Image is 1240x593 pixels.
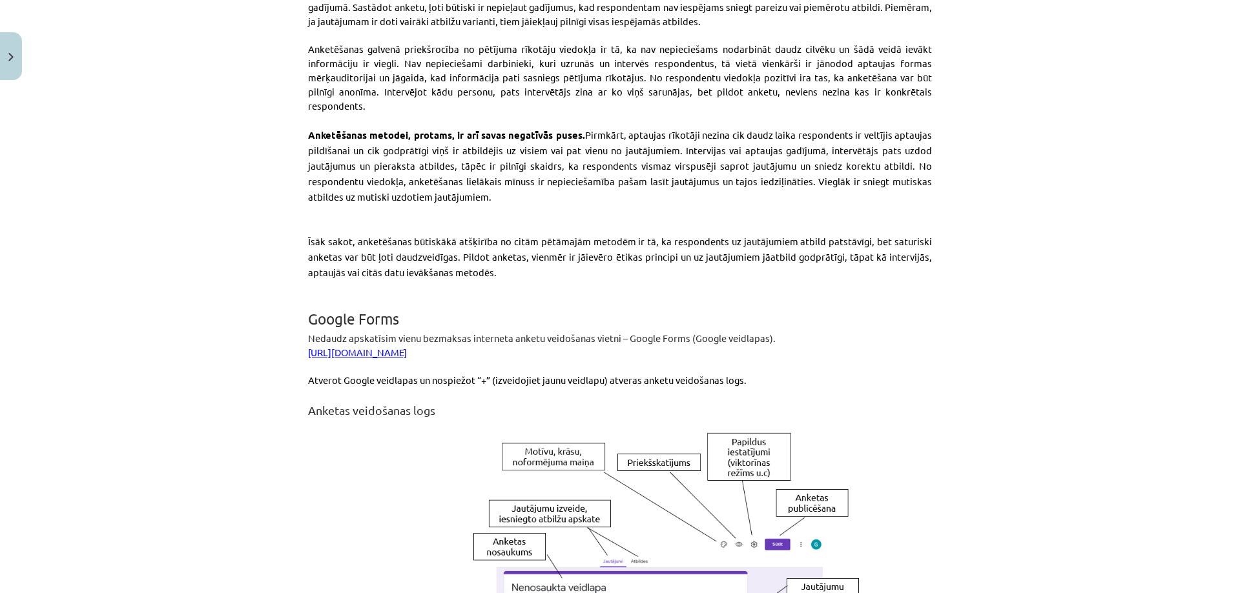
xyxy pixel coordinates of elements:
[308,346,407,358] a: [URL][DOMAIN_NAME]
[308,43,932,112] span: Anketēšanas galvenā priekšrocība no pētījuma rīkotāju viedokļa ir tā, ka nav nepieciešams nodarbi...
[308,235,932,278] span: Īsāk sakot, anketēšanas būtiskākā atšķirība no citām pētāmajām metodēm ir tā, ka respondents uz j...
[308,374,747,386] span: Atverot Google veidlapas un nospiežot “+” (izveidojiet jaunu veidlapu) atveras anketu veidošanas ...
[308,332,776,344] span: Nedaudz apskatīsim vienu bezmaksas interneta anketu veidošanas vietni – Google Forms (Google veid...
[308,128,932,203] span: Pirmkārt, aptaujas rīkotāji nezina cik daudz laika respondents ir veltījis aptaujas pildīšanai un...
[308,387,932,419] h2: Anketas veidošanas logs
[308,128,585,141] span: Anketēšanas metodei, protams, ir arī savas negatīvās puses.
[8,53,14,61] img: icon-close-lesson-0947bae3869378f0d4975bcd49f059093ad1ed9edebbc8119c70593378902aed.svg
[308,287,932,327] h1: Google Forms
